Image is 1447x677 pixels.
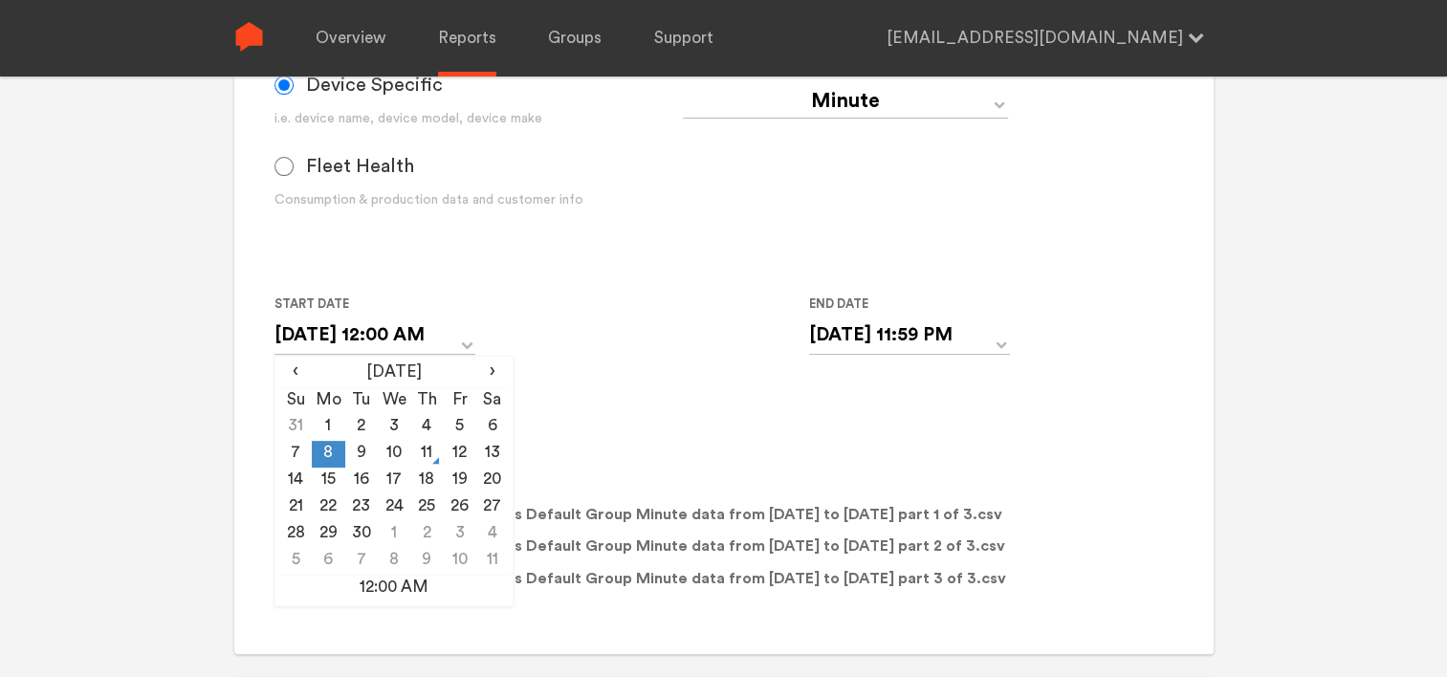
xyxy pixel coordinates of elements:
td: 23 [345,494,378,521]
th: Th [410,387,443,414]
td: 9 [410,548,443,575]
td: 12:00 AM [279,575,509,601]
td: 2 [345,414,378,441]
td: 24 [378,494,410,521]
td: 12 [443,441,475,468]
td: 15 [312,468,344,494]
div: i.e. device name, device model, device make [274,109,683,129]
div: Consumption & production data and customer info [274,190,683,210]
td: 2 [410,521,443,548]
span: › [476,360,509,383]
td: 10 [378,441,410,468]
td: 11 [476,548,509,575]
input: Device Specific [274,76,294,95]
label: Start Date [274,293,460,316]
th: Fr [443,387,475,414]
td: 22 [312,494,344,521]
td: 9 [345,441,378,468]
td: 1 [378,521,410,548]
th: Su [279,387,312,414]
th: We [378,387,410,414]
td: 1 [312,414,344,441]
td: 20 [476,468,509,494]
td: 8 [312,441,344,468]
span: Fleet Health [306,155,414,178]
td: 30 [345,521,378,548]
label: End Date [809,293,995,316]
td: 28 [279,521,312,548]
td: 21 [279,494,312,521]
img: Sense Logo [234,22,264,52]
span: ‹ [279,360,312,383]
td: 5 [443,414,475,441]
td: 19 [443,468,475,494]
td: 10 [443,548,475,575]
td: 16 [345,468,378,494]
h3: Download Links [274,470,1173,492]
td: 18 [410,468,443,494]
th: [DATE] [312,360,475,387]
span: Device Specific [306,74,443,97]
td: 29 [312,521,344,548]
p: Chugoku Electrical Instruments Default Group Minute data from [DATE] to [DATE] part 2 of 3.csv [274,534,1005,557]
td: 7 [345,548,378,575]
input: Fleet Health [274,157,294,176]
td: 3 [378,414,410,441]
td: 4 [476,521,509,548]
td: 17 [378,468,410,494]
td: 25 [410,494,443,521]
th: Tu [345,387,378,414]
td: 11 [410,441,443,468]
td: 26 [443,494,475,521]
td: 14 [279,468,312,494]
td: 3 [443,521,475,548]
td: 4 [410,414,443,441]
td: 7 [279,441,312,468]
p: Chugoku Electrical Instruments Default Group Minute data from [DATE] to [DATE] part 3 of 3.csv [274,566,1006,590]
td: 5 [279,548,312,575]
td: 27 [476,494,509,521]
th: Sa [476,387,509,414]
td: 8 [378,548,410,575]
td: 31 [279,414,312,441]
td: 6 [476,414,509,441]
th: Mo [312,387,344,414]
td: 13 [476,441,509,468]
td: 6 [312,548,344,575]
p: Chugoku Electrical Instruments Default Group Minute data from [DATE] to [DATE] part 1 of 3.csv [274,502,1002,526]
